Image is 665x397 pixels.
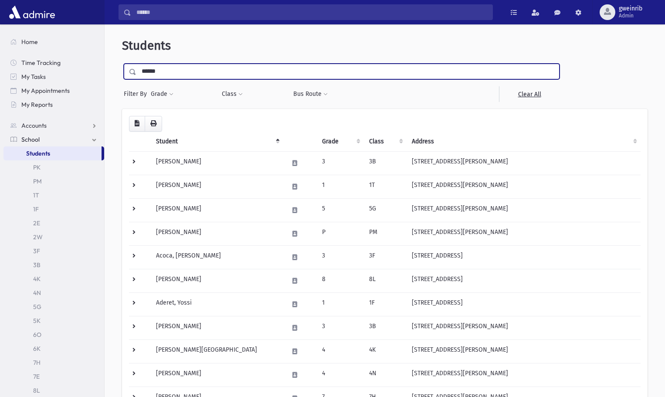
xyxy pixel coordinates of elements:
a: 1F [3,202,104,216]
a: Students [3,146,102,160]
td: 3 [317,151,364,175]
td: 1 [317,292,364,316]
td: [PERSON_NAME] [151,175,283,198]
td: 5 [317,198,364,222]
a: My Appointments [3,84,104,98]
span: Students [26,149,50,157]
th: Student: activate to sort column descending [151,132,283,152]
th: Grade: activate to sort column ascending [317,132,364,152]
td: [STREET_ADDRESS][PERSON_NAME] [407,339,641,363]
td: [STREET_ADDRESS][PERSON_NAME] [407,316,641,339]
input: Search [131,4,492,20]
button: Class [221,86,243,102]
td: [STREET_ADDRESS][PERSON_NAME] [407,151,641,175]
td: Acoca, [PERSON_NAME] [151,245,283,269]
td: [PERSON_NAME] [151,363,283,387]
a: 4N [3,286,104,300]
td: [STREET_ADDRESS] [407,245,641,269]
td: [PERSON_NAME] [151,151,283,175]
td: 3B [364,151,406,175]
a: PK [3,160,104,174]
td: 4N [364,363,406,387]
td: [PERSON_NAME] [151,316,283,339]
a: 6K [3,342,104,356]
td: [STREET_ADDRESS][PERSON_NAME] [407,175,641,198]
a: 2W [3,230,104,244]
td: [PERSON_NAME] [151,269,283,292]
span: Home [21,38,38,46]
td: Aderet, Yossi [151,292,283,316]
button: Print [145,116,162,132]
a: Home [3,35,104,49]
span: My Reports [21,101,53,109]
td: [PERSON_NAME] [151,198,283,222]
a: 6O [3,328,104,342]
a: 5G [3,300,104,314]
td: [STREET_ADDRESS] [407,292,641,316]
a: My Tasks [3,70,104,84]
a: School [3,132,104,146]
img: AdmirePro [7,3,57,21]
a: 3F [3,244,104,258]
td: [PERSON_NAME] [151,222,283,245]
td: [PERSON_NAME][GEOGRAPHIC_DATA] [151,339,283,363]
a: 3B [3,258,104,272]
a: 2E [3,216,104,230]
td: 4 [317,339,364,363]
td: 1 [317,175,364,198]
a: 7E [3,370,104,383]
span: Time Tracking [21,59,61,67]
th: Class: activate to sort column ascending [364,132,406,152]
span: My Appointments [21,87,70,95]
td: PM [364,222,406,245]
a: 7H [3,356,104,370]
td: 8 [317,269,364,292]
td: 3B [364,316,406,339]
td: 4K [364,339,406,363]
span: gweinrib [619,5,642,12]
td: P [317,222,364,245]
th: Address: activate to sort column ascending [407,132,641,152]
a: Clear All [499,86,560,102]
span: Accounts [21,122,47,129]
a: Accounts [3,119,104,132]
button: CSV [129,116,145,132]
td: [STREET_ADDRESS][PERSON_NAME] [407,198,641,222]
td: 5G [364,198,406,222]
td: 1F [364,292,406,316]
td: 3 [317,245,364,269]
button: Bus Route [293,86,328,102]
td: 3 [317,316,364,339]
span: My Tasks [21,73,46,81]
a: 5K [3,314,104,328]
td: 3F [364,245,406,269]
a: Time Tracking [3,56,104,70]
td: [STREET_ADDRESS][PERSON_NAME] [407,222,641,245]
td: 4 [317,363,364,387]
button: Grade [150,86,174,102]
a: 1T [3,188,104,202]
td: [STREET_ADDRESS] [407,269,641,292]
td: 1T [364,175,406,198]
a: PM [3,174,104,188]
span: Filter By [124,89,150,98]
span: Students [122,38,171,53]
td: [STREET_ADDRESS][PERSON_NAME] [407,363,641,387]
td: 8L [364,269,406,292]
span: Admin [619,12,642,19]
a: My Reports [3,98,104,112]
a: 4K [3,272,104,286]
span: School [21,136,40,143]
